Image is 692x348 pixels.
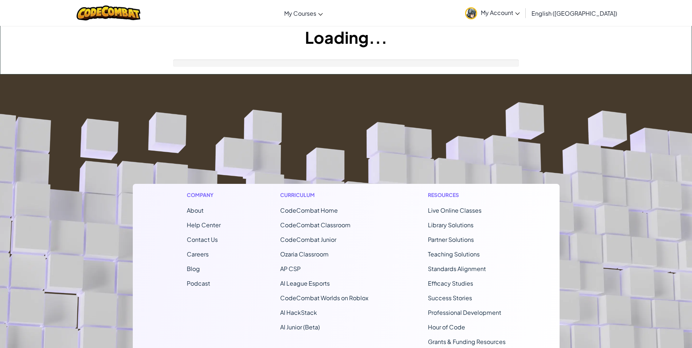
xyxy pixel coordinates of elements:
a: Library Solutions [428,221,473,229]
span: Contact Us [187,236,218,243]
a: AP CSP [280,265,301,272]
a: Blog [187,265,200,272]
a: AI League Esports [280,279,330,287]
h1: Curriculum [280,191,368,199]
a: My Account [461,1,523,24]
a: Professional Development [428,309,501,316]
a: AI Junior (Beta) [280,323,320,331]
span: My Account [481,9,520,16]
a: Careers [187,250,209,258]
a: English ([GEOGRAPHIC_DATA]) [528,3,621,23]
a: Standards Alignment [428,265,486,272]
a: Ozaria Classroom [280,250,329,258]
a: Help Center [187,221,221,229]
a: AI HackStack [280,309,317,316]
a: Podcast [187,279,210,287]
img: avatar [465,7,477,19]
a: Grants & Funding Resources [428,338,506,345]
a: Partner Solutions [428,236,474,243]
a: CodeCombat Worlds on Roblox [280,294,368,302]
a: Live Online Classes [428,206,482,214]
a: Teaching Solutions [428,250,480,258]
a: About [187,206,204,214]
h1: Resources [428,191,506,199]
a: Efficacy Studies [428,279,473,287]
span: My Courses [284,9,316,17]
img: CodeCombat logo [77,5,140,20]
a: CodeCombat Junior [280,236,336,243]
a: Hour of Code [428,323,465,331]
h1: Company [187,191,221,199]
a: CodeCombat Classroom [280,221,351,229]
span: CodeCombat Home [280,206,338,214]
a: Success Stories [428,294,472,302]
a: My Courses [281,3,326,23]
h1: Loading... [0,26,692,49]
span: English ([GEOGRAPHIC_DATA]) [531,9,617,17]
